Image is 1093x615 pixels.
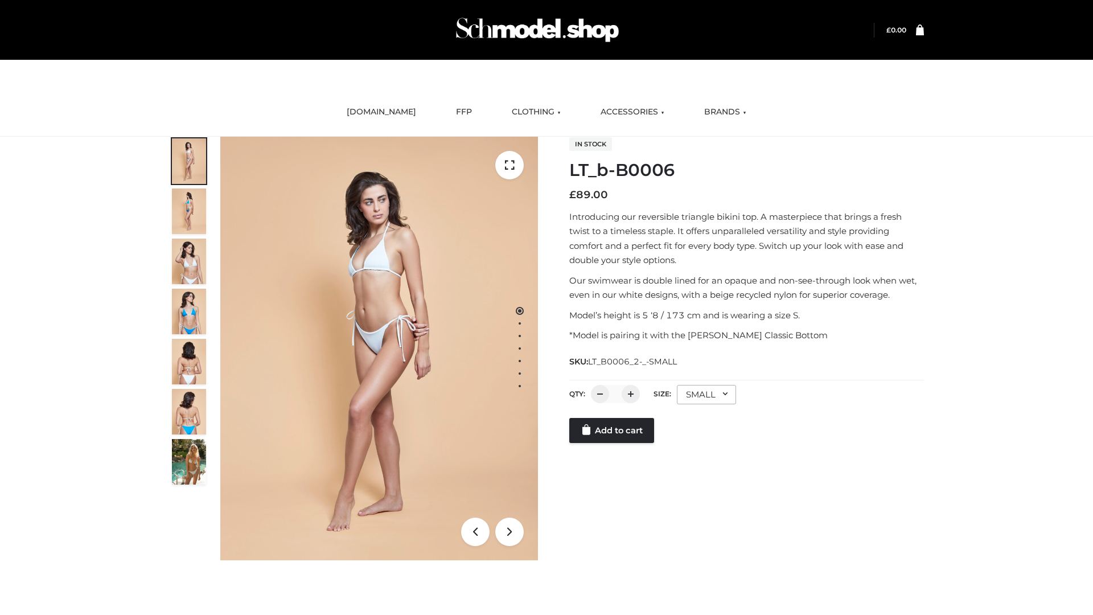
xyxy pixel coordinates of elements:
span: LT_B0006_2-_-SMALL [588,356,677,367]
span: £ [886,26,891,34]
img: ArielClassicBikiniTop_CloudNine_AzureSky_OW114ECO_8-scaled.jpg [172,389,206,434]
h1: LT_b-B0006 [569,160,924,181]
label: QTY: [569,389,585,398]
img: ArielClassicBikiniTop_CloudNine_AzureSky_OW114ECO_1 [220,137,538,560]
img: Schmodel Admin 964 [452,7,623,52]
img: ArielClassicBikiniTop_CloudNine_AzureSky_OW114ECO_4-scaled.jpg [172,289,206,334]
img: Arieltop_CloudNine_AzureSky2.jpg [172,439,206,485]
p: Our swimwear is double lined for an opaque and non-see-through look when wet, even in our white d... [569,273,924,302]
img: ArielClassicBikiniTop_CloudNine_AzureSky_OW114ECO_1-scaled.jpg [172,138,206,184]
a: BRANDS [696,100,755,125]
img: ArielClassicBikiniTop_CloudNine_AzureSky_OW114ECO_2-scaled.jpg [172,188,206,234]
bdi: 0.00 [886,26,906,34]
img: ArielClassicBikiniTop_CloudNine_AzureSky_OW114ECO_7-scaled.jpg [172,339,206,384]
a: £0.00 [886,26,906,34]
a: ACCESSORIES [592,100,673,125]
p: *Model is pairing it with the [PERSON_NAME] Classic Bottom [569,328,924,343]
span: In stock [569,137,612,151]
div: SMALL [677,385,736,404]
span: £ [569,188,576,201]
bdi: 89.00 [569,188,608,201]
label: Size: [654,389,671,398]
a: FFP [447,100,480,125]
p: Introducing our reversible triangle bikini top. A masterpiece that brings a fresh twist to a time... [569,210,924,268]
a: CLOTHING [503,100,569,125]
span: SKU: [569,355,678,368]
p: Model’s height is 5 ‘8 / 173 cm and is wearing a size S. [569,308,924,323]
a: Add to cart [569,418,654,443]
img: ArielClassicBikiniTop_CloudNine_AzureSky_OW114ECO_3-scaled.jpg [172,239,206,284]
a: [DOMAIN_NAME] [338,100,425,125]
